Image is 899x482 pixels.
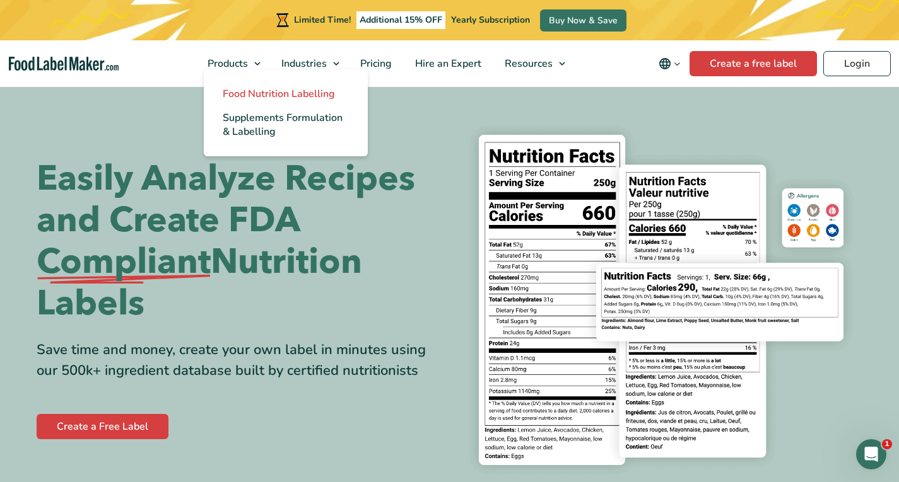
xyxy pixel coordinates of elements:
[37,340,440,381] div: Save time and money, create your own label in minutes using our 500k+ ingredient database built b...
[278,57,328,71] span: Industries
[882,439,892,449] span: 1
[404,40,490,87] a: Hire an Expert
[37,414,168,439] a: Create a Free Label
[650,51,690,76] button: Change language
[411,57,483,71] span: Hire an Expert
[356,11,445,29] span: Additional 15% OFF
[223,87,335,101] span: Food Nutrition Labelling
[204,57,249,71] span: Products
[196,40,267,87] a: Products
[493,40,572,87] a: Resources
[690,51,817,76] a: Create a free label
[204,106,368,144] a: Supplements Formulation & Labelling
[204,82,368,106] a: Food Nutrition Labelling
[9,57,119,71] a: Food Label Maker homepage
[223,111,343,139] span: Supplements Formulation & Labelling
[356,57,393,71] span: Pricing
[270,40,346,87] a: Industries
[823,51,891,76] a: Login
[856,439,886,469] iframe: Intercom live chat
[294,14,351,26] span: Limited Time!
[451,14,530,26] span: Yearly Subscription
[37,158,440,324] h1: Easily Analyze Recipes and Create FDA Nutrition Labels
[501,57,554,71] span: Resources
[540,9,626,32] a: Buy Now & Save
[37,241,211,283] span: Compliant
[349,40,401,87] a: Pricing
